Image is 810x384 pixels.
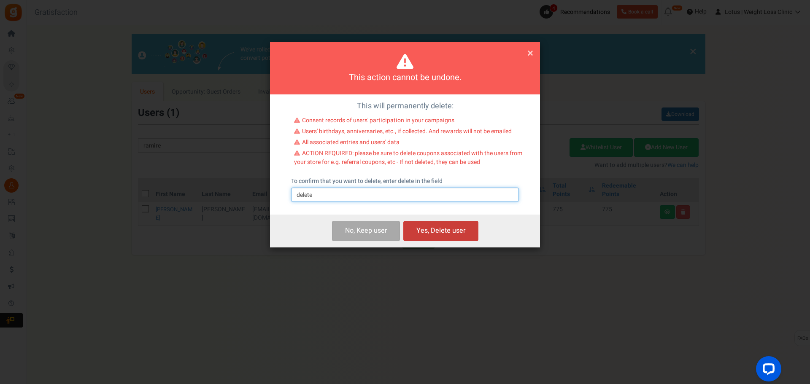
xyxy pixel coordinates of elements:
input: delete [291,188,519,202]
button: No, Keep user [332,221,400,241]
li: ACTION REQUIRED: please be sure to delete coupons associated with the users from your store for e... [294,149,522,169]
button: Yes, Delete user [403,221,478,241]
span: × [527,45,533,61]
li: All associated entries and users' data [294,138,522,149]
li: Consent records of users' participation in your campaigns [294,116,522,127]
h4: This action cannot be undone. [281,72,529,84]
p: This will permanently delete: [276,101,534,112]
li: Users' birthdays, anniversaries, etc., if collected. And rewards will not be emailed [294,127,522,138]
label: To confirm that you want to delete, enter delete in the field [291,177,443,185]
